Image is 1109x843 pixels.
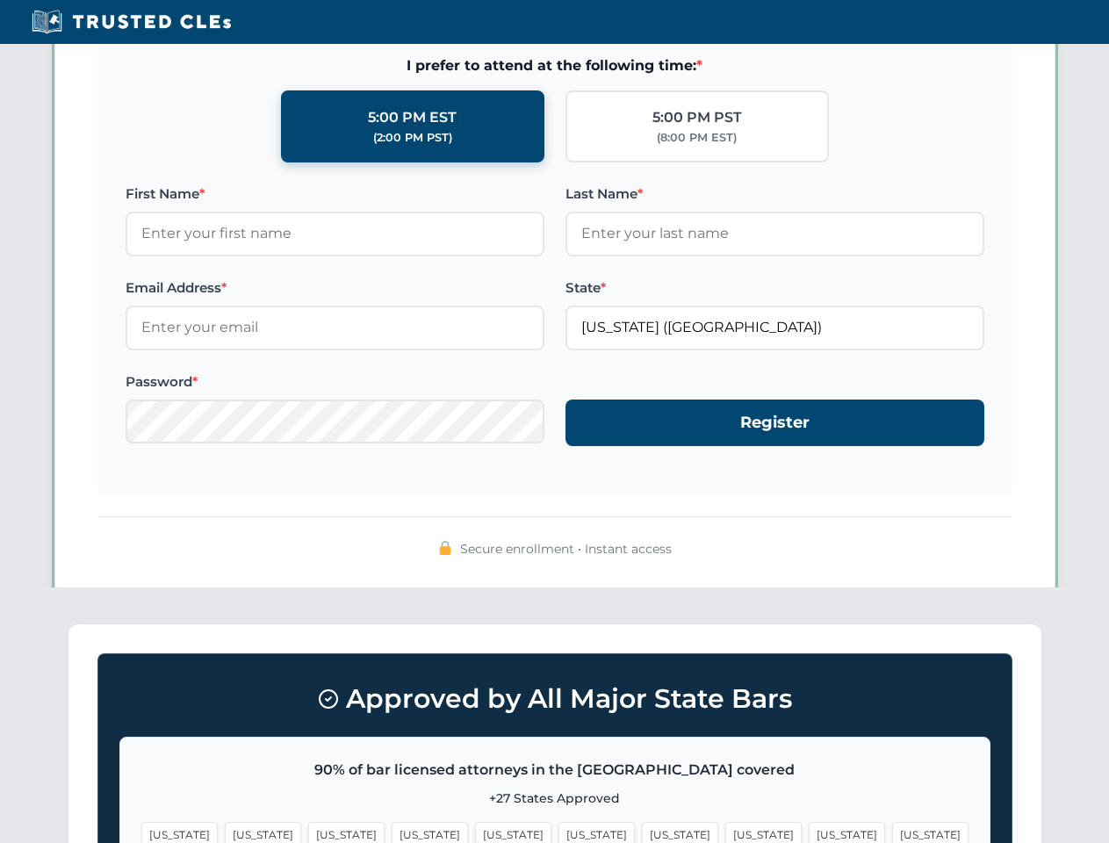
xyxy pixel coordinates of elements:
[119,675,990,723] h3: Approved by All Major State Bars
[652,106,742,129] div: 5:00 PM PST
[657,129,737,147] div: (8:00 PM EST)
[565,212,984,256] input: Enter your last name
[438,541,452,555] img: 🔒
[565,184,984,205] label: Last Name
[26,9,236,35] img: Trusted CLEs
[141,789,969,808] p: +27 States Approved
[126,371,544,393] label: Password
[126,54,984,77] span: I prefer to attend at the following time:
[126,184,544,205] label: First Name
[565,277,984,299] label: State
[368,106,457,129] div: 5:00 PM EST
[126,306,544,349] input: Enter your email
[565,400,984,446] button: Register
[126,212,544,256] input: Enter your first name
[565,306,984,349] input: Florida (FL)
[460,539,672,558] span: Secure enrollment • Instant access
[126,277,544,299] label: Email Address
[373,129,452,147] div: (2:00 PM PST)
[141,759,969,782] p: 90% of bar licensed attorneys in the [GEOGRAPHIC_DATA] covered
